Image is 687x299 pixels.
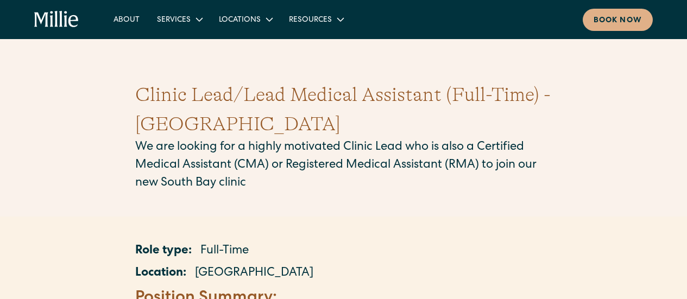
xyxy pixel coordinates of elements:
div: Resources [280,10,351,28]
a: Book now [583,9,653,31]
div: Locations [219,15,261,26]
div: Services [157,15,191,26]
p: We are looking for a highly motivated Clinic Lead who is also a Certified Medical Assistant (CMA)... [135,139,552,193]
a: home [34,11,79,28]
h1: Clinic Lead/Lead Medical Assistant (Full-Time) - [GEOGRAPHIC_DATA] [135,80,552,139]
a: About [105,10,148,28]
p: Role type: [135,243,192,260]
div: Resources [289,15,332,26]
div: Services [148,10,210,28]
div: Locations [210,10,280,28]
p: Full-Time [200,243,249,260]
p: Location: [135,265,186,283]
div: Book now [594,15,642,27]
p: [GEOGRAPHIC_DATA] [195,265,313,283]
